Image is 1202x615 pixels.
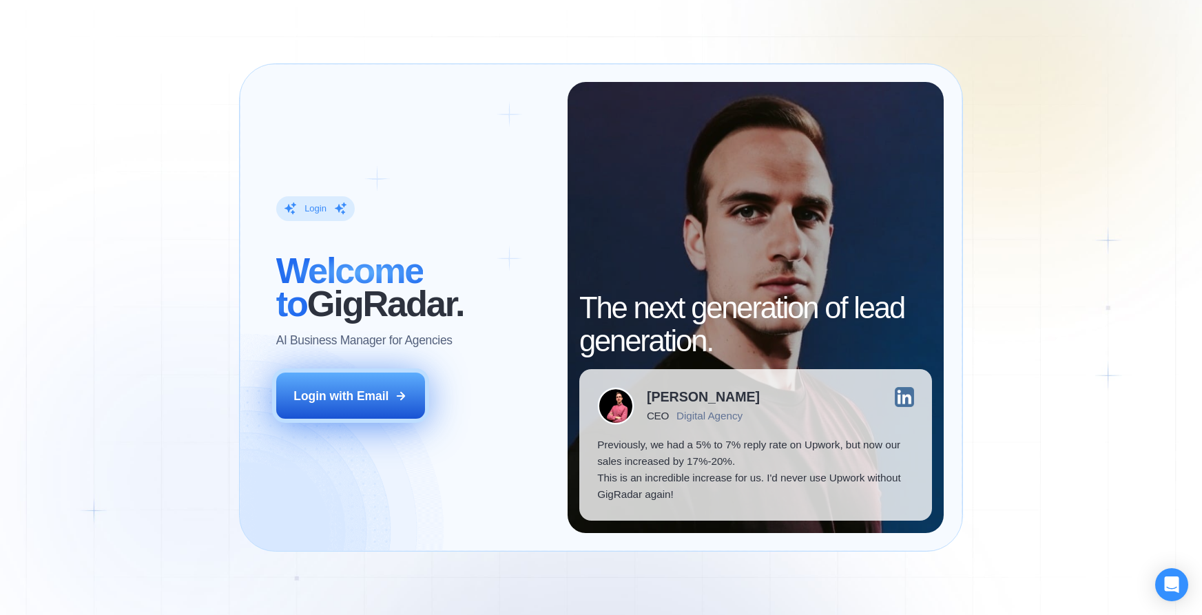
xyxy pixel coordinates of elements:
[293,388,388,404] div: Login with Email
[597,437,914,503] p: Previously, we had a 5% to 7% reply rate on Upwork, but now our sales increased by 17%-20%. This ...
[1155,568,1188,601] div: Open Intercom Messenger
[579,291,932,357] h2: The next generation of lead generation.
[276,251,424,324] span: Welcome to
[276,254,550,320] h2: ‍ GigRadar.
[276,373,425,419] button: Login with Email
[647,390,760,404] div: [PERSON_NAME]
[647,410,669,421] div: CEO
[276,332,453,348] p: AI Business Manager for Agencies
[676,410,743,421] div: Digital Agency
[304,202,327,214] div: Login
